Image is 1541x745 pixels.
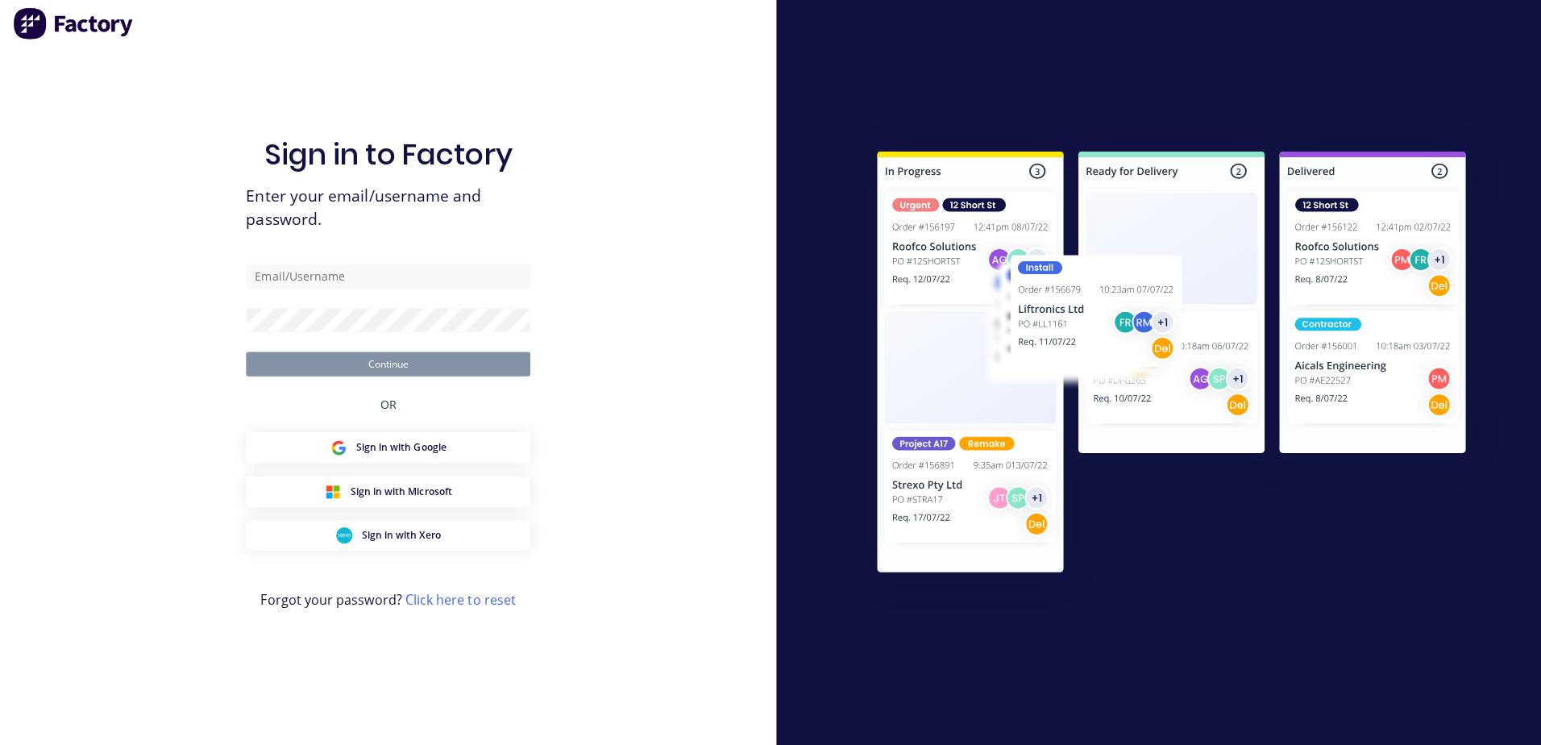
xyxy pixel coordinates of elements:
span: Sign in with Google [354,443,443,457]
span: Forgot your password? [259,591,512,610]
button: Microsoft Sign inSign in with Microsoft [244,478,526,509]
span: Enter your email/username and password. [244,189,526,235]
button: Google Sign inSign in with Google [244,435,526,465]
div: OR [377,379,393,435]
button: Continue [244,355,526,379]
img: Xero Sign in [334,529,350,545]
span: Sign in with Xero [359,530,438,544]
img: Factory [13,13,134,45]
span: Sign in with Microsoft [348,486,449,501]
img: Google Sign in [328,442,344,458]
input: Email/Username [244,268,526,292]
h1: Sign in to Factory [262,141,509,176]
img: Microsoft Sign in [322,485,339,502]
button: Xero Sign inSign in with Xero [244,522,526,552]
img: Sign in [835,123,1490,612]
a: Click here to reset [402,592,512,610]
